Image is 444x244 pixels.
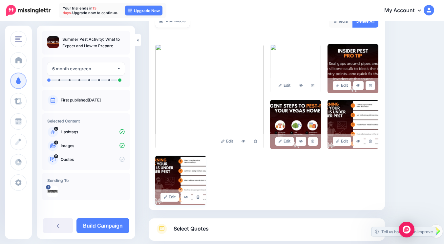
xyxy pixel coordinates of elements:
h4: Selected Content [47,119,125,123]
h4: Sending To [47,178,125,183]
p: Hashtags [61,129,125,135]
div: media [329,15,353,28]
a: [DATE] [88,98,101,102]
img: a59e3a7041e1395a11ff762bf69ec617_large.jpg [270,100,321,149]
img: 6ced32a5f660d295052200cd63a316fc_large.jpg [328,100,378,149]
span: 6 [54,141,58,144]
a: Select Quotes [155,224,378,241]
a: Edit [275,81,294,90]
img: b3e6751dedbcf5b322fa75cc3e97d5af_large.jpg [328,44,378,93]
span: 6 [334,19,336,24]
a: Tell us how we can improve [371,227,436,236]
a: Upgrade Now [125,6,162,15]
span: 10 [54,127,58,131]
img: da07ea2a-0f79-4547-b300-a140a82fa0c5 [270,44,321,93]
div: 6 month evergreen [52,65,117,73]
a: Delete All [352,15,378,28]
img: 12d763157e18a513f4d93bbeeca33039_large.jpg [155,156,206,205]
img: 5ee17139-750b-4e14-bda6-24bfa89adb2f [155,44,264,149]
a: Edit [218,137,237,146]
a: My Account [378,3,434,19]
img: Missinglettr [6,5,51,16]
span: Select Quotes [174,224,209,233]
img: 900f339d9d25bb36aa8a22baa1118220_thumb.jpg [47,36,59,48]
p: Your trial ends in Upgrade now to continue. [63,6,118,15]
a: Edit [333,137,351,146]
a: Edit [275,137,294,146]
div: Open Intercom Messenger [399,222,414,237]
img: menu.png [15,36,22,42]
p: Quotes [61,157,125,163]
p: Images [61,143,125,149]
a: Edit [333,81,351,90]
span: 13 days. [63,6,96,15]
button: 6 month evergreen [47,62,125,75]
span: 13 [54,154,58,158]
p: Summer Pest Activity: What to Expect and How to Prepare [62,36,125,49]
a: Add Media [155,15,190,28]
a: Edit [160,193,179,202]
img: 299775304_404880971758353_1378584410821044817_n-bsa154736.png [47,186,58,197]
p: First published [61,97,125,103]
